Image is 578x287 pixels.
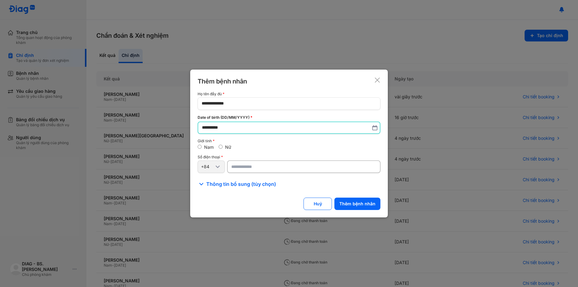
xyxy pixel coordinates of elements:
[198,139,380,143] div: Giới tính
[304,198,332,210] button: Huỷ
[198,77,247,86] div: Thêm bệnh nhân
[198,92,380,96] div: Họ tên đầy đủ
[198,155,380,159] div: Số điện thoại
[204,144,214,150] label: Nam
[198,115,380,120] div: Date of birth (DD/MM/YYYY)
[206,180,276,188] span: Thông tin bổ sung (tùy chọn)
[334,198,380,210] button: Thêm bệnh nhân
[225,144,231,150] label: Nữ
[201,164,214,169] div: +84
